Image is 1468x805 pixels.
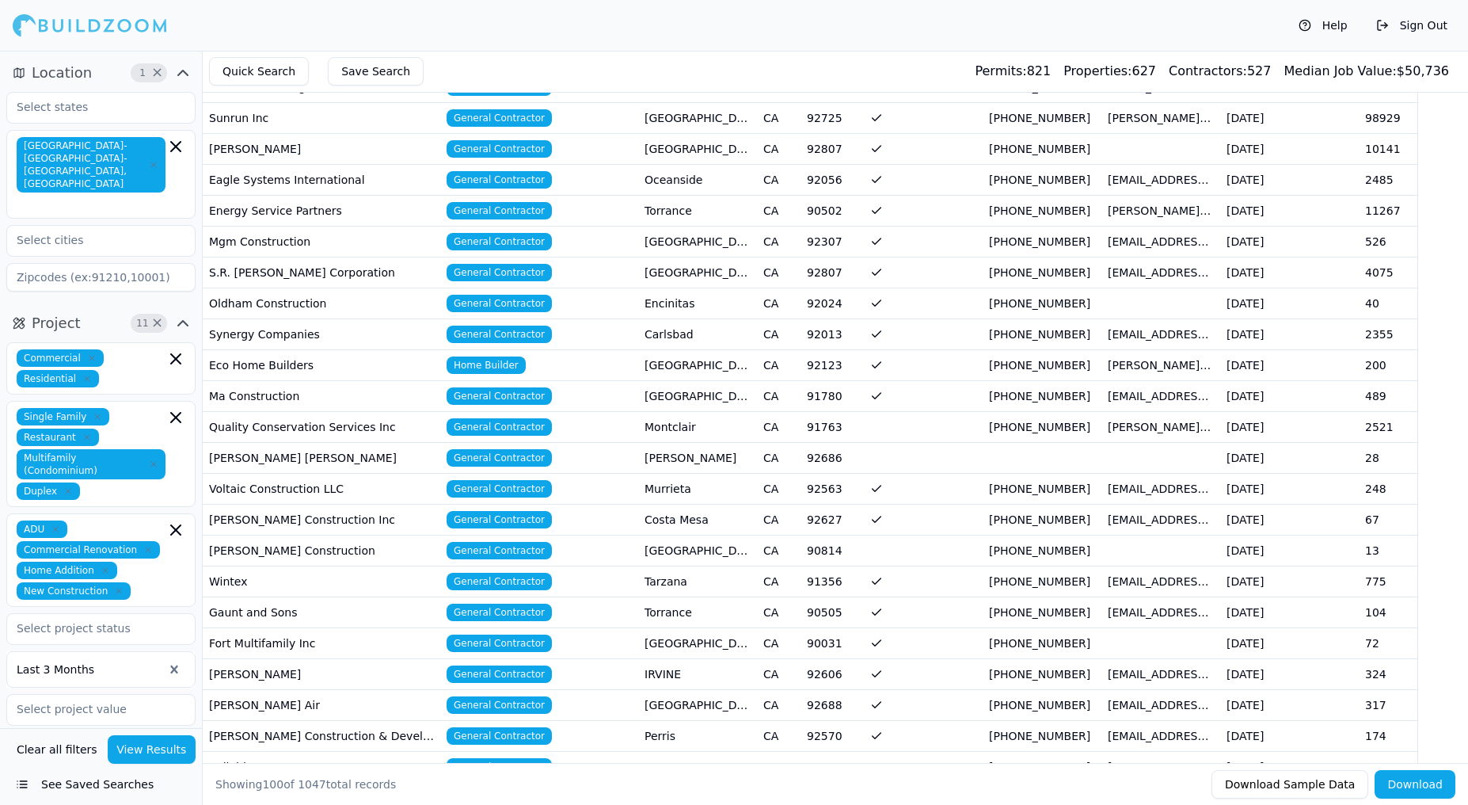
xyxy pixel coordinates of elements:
[1220,628,1359,658] td: [DATE]
[801,164,864,195] td: 92056
[1284,62,1449,81] div: $ 50,736
[1375,770,1455,799] button: Download
[1101,566,1220,597] td: [EMAIL_ADDRESS][DOMAIN_NAME]
[1101,720,1220,751] td: [EMAIL_ADDRESS][DOMAIN_NAME]
[151,319,163,327] span: Clear Project filters
[203,257,440,288] td: S.R. [PERSON_NAME] Corporation
[1220,257,1359,288] td: [DATE]
[638,411,757,442] td: Montclair
[757,102,801,133] td: CA
[638,442,757,473] td: [PERSON_NAME]
[262,778,283,791] span: 100
[983,288,1101,319] td: [PHONE_NUMBER]
[135,315,150,331] span: 11
[203,473,440,504] td: Voltaic Construction LLC
[447,326,552,343] span: General Contractor
[638,751,757,782] td: Paramount
[447,295,552,312] span: General Contractor
[983,504,1101,535] td: [PHONE_NUMBER]
[203,504,440,535] td: [PERSON_NAME] Construction Inc
[801,226,864,257] td: 92307
[757,195,801,226] td: CA
[1220,164,1359,195] td: [DATE]
[757,535,801,566] td: CA
[757,473,801,504] td: CA
[983,257,1101,288] td: [PHONE_NUMBER]
[638,720,757,751] td: Perris
[447,542,552,559] span: General Contractor
[801,319,864,349] td: 92013
[1220,195,1359,226] td: [DATE]
[32,312,81,334] span: Project
[801,473,864,504] td: 92563
[983,195,1101,226] td: [PHONE_NUMBER]
[447,418,552,436] span: General Contractor
[757,597,801,628] td: CA
[17,582,131,600] span: New Construction
[1220,504,1359,535] td: [DATE]
[151,69,163,77] span: Clear Location filters
[757,380,801,411] td: CA
[1063,62,1156,81] div: 627
[1220,349,1359,380] td: [DATE]
[203,442,440,473] td: [PERSON_NAME] [PERSON_NAME]
[447,758,552,776] span: General Contractor
[983,380,1101,411] td: [PHONE_NUMBER]
[203,411,440,442] td: Quality Conservation Services Inc
[203,751,440,782] td: Reliable Energy Management Inc
[1101,411,1220,442] td: [PERSON_NAME][EMAIL_ADDRESS][DOMAIN_NAME]
[638,689,757,720] td: [GEOGRAPHIC_DATA][PERSON_NAME]
[983,751,1101,782] td: [PHONE_NUMBER]
[447,140,552,158] span: General Contractor
[757,504,801,535] td: CA
[1220,411,1359,442] td: [DATE]
[17,449,165,479] span: Multifamily (Condominium)
[32,62,92,84] span: Location
[975,63,1026,78] span: Permits:
[203,164,440,195] td: Eagle Systems International
[983,689,1101,720] td: [PHONE_NUMBER]
[17,429,99,446] span: Restaurant
[1291,13,1356,38] button: Help
[447,233,552,250] span: General Contractor
[7,695,175,723] input: Select project value
[447,357,526,374] span: Home Builder
[757,628,801,658] td: CA
[203,226,440,257] td: Mgm Construction
[203,689,440,720] td: [PERSON_NAME] Air
[638,628,757,658] td: [GEOGRAPHIC_DATA]
[17,521,67,538] span: ADU
[757,566,801,597] td: CA
[1101,319,1220,349] td: [EMAIL_ADDRESS][DOMAIN_NAME]
[447,449,552,467] span: General Contractor
[1101,689,1220,720] td: [EMAIL_ADDRESS][DOMAIN_NAME]
[447,511,552,528] span: General Contractor
[1220,133,1359,164] td: [DATE]
[1220,226,1359,257] td: [DATE]
[203,102,440,133] td: Sunrun Inc
[1101,102,1220,133] td: [PERSON_NAME][EMAIL_ADDRESS][PERSON_NAME][DOMAIN_NAME]
[1211,770,1368,799] button: Download Sample Data
[757,349,801,380] td: CA
[801,628,864,658] td: 90031
[1101,597,1220,628] td: [EMAIL_ADDRESS][DOMAIN_NAME]
[1101,751,1220,782] td: [EMAIL_ADDRESS][DOMAIN_NAME]
[1220,720,1359,751] td: [DATE]
[801,411,864,442] td: 91763
[638,195,757,226] td: Torrance
[203,133,440,164] td: [PERSON_NAME]
[447,264,552,281] span: General Contractor
[638,102,757,133] td: [GEOGRAPHIC_DATA]
[1101,504,1220,535] td: [EMAIL_ADDRESS][DOMAIN_NAME]
[203,288,440,319] td: Oldham Construction
[1220,288,1359,319] td: [DATE]
[983,720,1101,751] td: [PHONE_NUMBER]
[983,597,1101,628] td: [PHONE_NUMBER]
[975,62,1051,81] div: 821
[203,319,440,349] td: Synergy Companies
[447,666,552,683] span: General Contractor
[983,473,1101,504] td: [PHONE_NUMBER]
[203,628,440,658] td: Fort Multifamily Inc
[801,566,864,597] td: 91356
[638,473,757,504] td: Murrieta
